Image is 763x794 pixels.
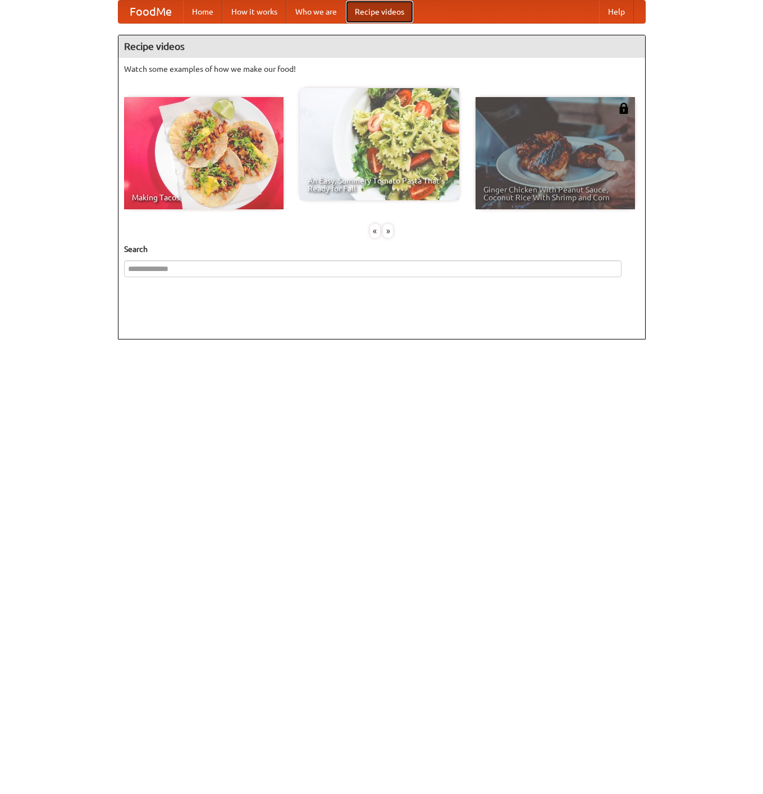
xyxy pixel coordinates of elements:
a: FoodMe [118,1,183,23]
img: 483408.png [618,103,629,114]
a: Recipe videos [346,1,413,23]
h5: Search [124,244,639,255]
a: An Easy, Summery Tomato Pasta That's Ready for Fall [300,88,459,200]
p: Watch some examples of how we make our food! [124,63,639,75]
div: » [383,224,393,238]
a: Who we are [286,1,346,23]
h4: Recipe videos [118,35,645,58]
a: Home [183,1,222,23]
a: Help [599,1,634,23]
span: Making Tacos [132,194,276,201]
div: « [370,224,380,238]
a: Making Tacos [124,97,284,209]
a: How it works [222,1,286,23]
span: An Easy, Summery Tomato Pasta That's Ready for Fall [308,177,451,192]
